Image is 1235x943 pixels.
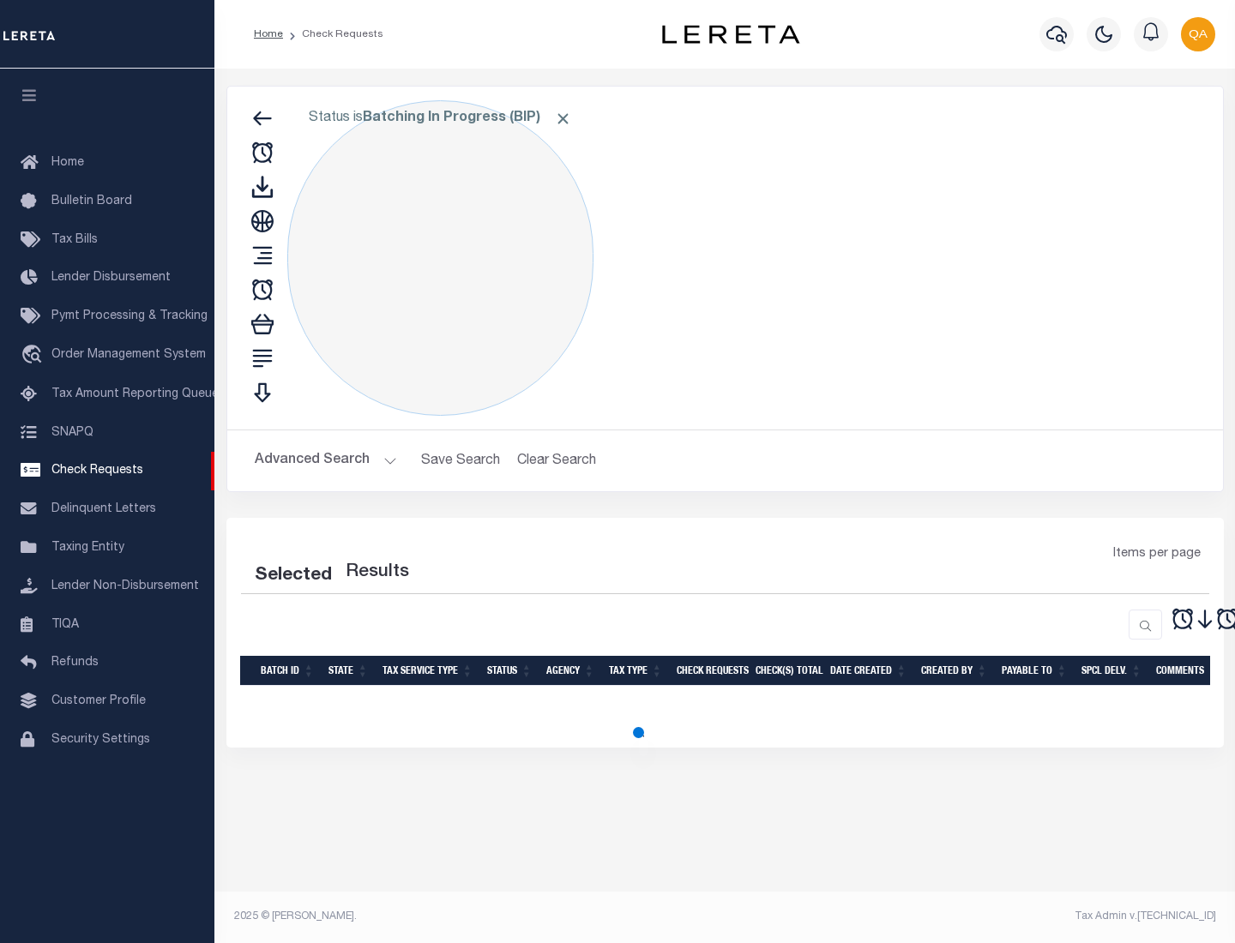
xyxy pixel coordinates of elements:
[51,157,84,169] span: Home
[51,349,206,361] span: Order Management System
[376,656,480,686] th: Tax Service Type
[554,110,572,128] span: Click to Remove
[51,234,98,246] span: Tax Bills
[749,656,823,686] th: Check(s) Total
[738,909,1216,924] div: Tax Admin v.[TECHNICAL_ID]
[662,25,799,44] img: logo-dark.svg
[51,272,171,284] span: Lender Disbursement
[602,656,670,686] th: Tax Type
[539,656,602,686] th: Agency
[1181,17,1215,51] img: svg+xml;base64,PHN2ZyB4bWxucz0iaHR0cDovL3d3dy53My5vcmcvMjAwMC9zdmciIHBvaW50ZXItZXZlbnRzPSJub25lIi...
[51,503,156,515] span: Delinquent Letters
[1149,656,1226,686] th: Comments
[914,656,995,686] th: Created By
[480,656,539,686] th: Status
[255,444,397,478] button: Advanced Search
[51,310,208,322] span: Pymt Processing & Tracking
[254,656,322,686] th: Batch Id
[363,111,572,125] b: Batching In Progress (BIP)
[51,195,132,207] span: Bulletin Board
[51,388,219,400] span: Tax Amount Reporting Queue
[221,909,726,924] div: 2025 © [PERSON_NAME].
[51,734,150,746] span: Security Settings
[21,345,48,367] i: travel_explore
[51,542,124,554] span: Taxing Entity
[670,656,749,686] th: Check Requests
[254,29,283,39] a: Home
[51,618,79,630] span: TIQA
[322,656,376,686] th: State
[287,100,593,416] div: Click to Edit
[995,656,1075,686] th: Payable To
[51,465,143,477] span: Check Requests
[51,580,199,592] span: Lender Non-Disbursement
[510,444,604,478] button: Clear Search
[255,562,332,590] div: Selected
[51,695,146,707] span: Customer Profile
[1075,656,1149,686] th: Spcl Delv.
[283,27,383,42] li: Check Requests
[411,444,510,478] button: Save Search
[1113,545,1201,564] span: Items per page
[346,559,409,586] label: Results
[51,657,99,669] span: Refunds
[823,656,914,686] th: Date Created
[51,426,93,438] span: SNAPQ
